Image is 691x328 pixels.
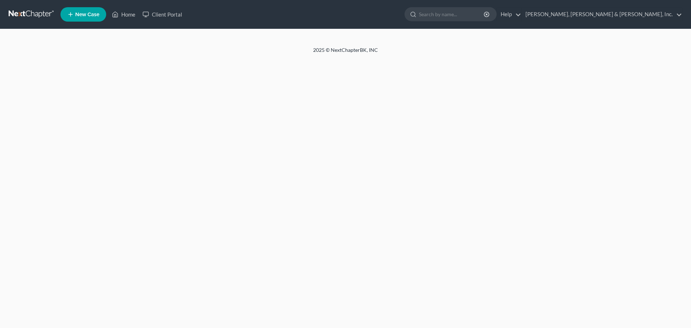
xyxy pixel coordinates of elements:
[497,8,521,21] a: Help
[139,8,186,21] a: Client Portal
[75,12,99,17] span: New Case
[140,46,551,59] div: 2025 © NextChapterBK, INC
[419,8,485,21] input: Search by name...
[522,8,682,21] a: [PERSON_NAME], [PERSON_NAME] & [PERSON_NAME], Inc.
[108,8,139,21] a: Home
